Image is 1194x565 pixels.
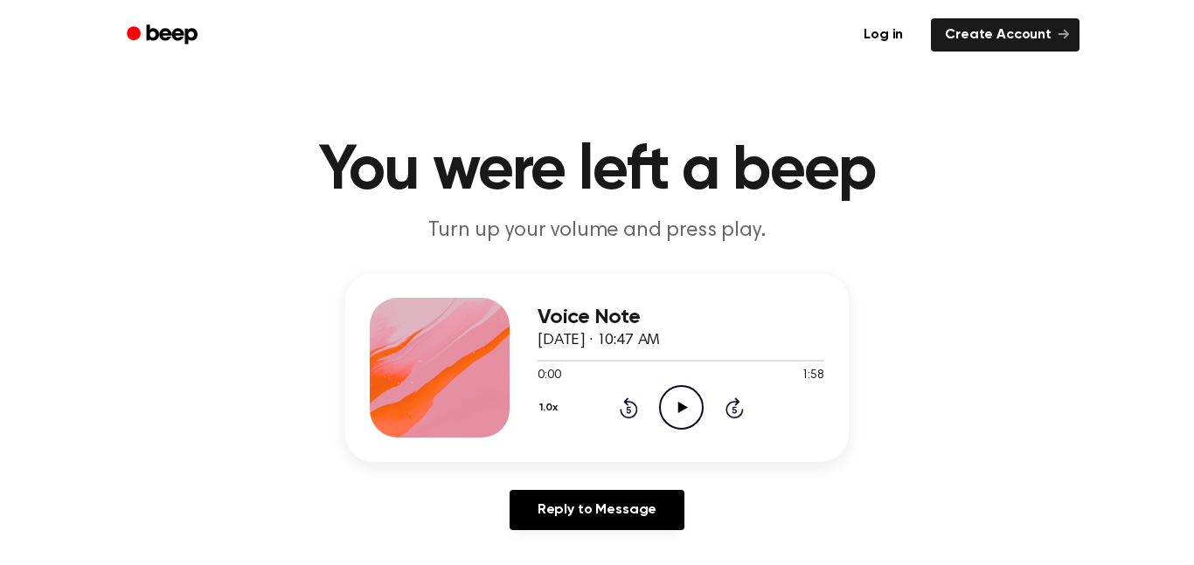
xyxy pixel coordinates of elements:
[261,217,933,245] p: Turn up your volume and press play.
[538,333,660,348] span: [DATE] · 10:47 AM
[538,306,824,329] h3: Voice Note
[115,18,213,52] a: Beep
[931,18,1079,52] a: Create Account
[538,393,564,423] button: 1.0x
[846,15,920,55] a: Log in
[149,140,1045,203] h1: You were left a beep
[510,490,684,530] a: Reply to Message
[538,367,560,385] span: 0:00
[802,367,824,385] span: 1:58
